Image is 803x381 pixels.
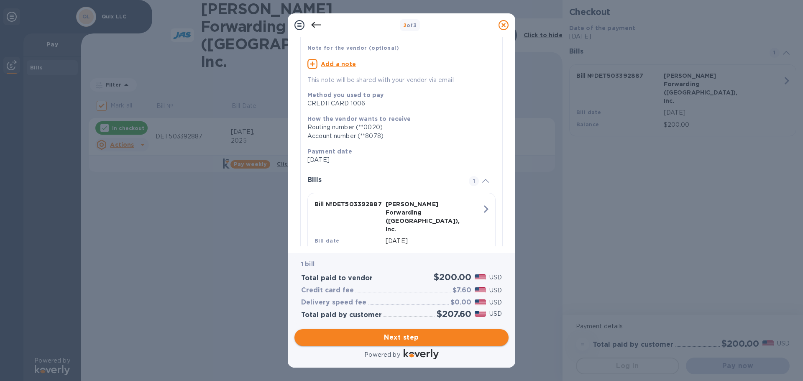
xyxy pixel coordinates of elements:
b: of 3 [403,22,417,28]
p: [DATE] [307,156,489,164]
img: USD [475,274,486,280]
img: USD [475,311,486,317]
span: 1 [469,176,479,186]
p: [PERSON_NAME] Forwarding ([GEOGRAPHIC_DATA]), Inc. [386,200,453,233]
b: 1 bill [301,261,315,267]
img: USD [475,299,486,305]
img: Logo [404,349,439,359]
h3: Credit card fee [301,286,354,294]
div: Account number (**8078) [307,132,489,141]
img: USD [475,287,486,293]
p: USD [489,286,502,295]
u: Add a note [321,61,356,67]
p: Bill № DET503392887 [315,200,382,208]
b: Method you used to pay [307,92,384,98]
b: Bill date [315,238,340,244]
button: Next step [294,329,509,346]
p: This note will be shared with your vendor via email [307,76,496,84]
h3: $7.60 [453,286,471,294]
b: How the vendor wants to receive [307,115,411,122]
p: [DATE] [386,237,482,245]
h2: $207.60 [437,309,471,319]
div: CREDITCARD 1006 [307,99,489,108]
h2: $200.00 [434,272,471,282]
div: Routing number (**0020) [307,123,489,132]
b: Note for the vendor (optional) [307,45,399,51]
p: Powered by [364,350,400,359]
p: USD [489,309,502,318]
h3: $0.00 [450,299,471,307]
span: Next step [301,332,502,343]
b: Payment date [307,148,352,155]
h3: Delivery speed fee [301,299,366,307]
button: Bill №DET503392887[PERSON_NAME] Forwarding ([GEOGRAPHIC_DATA]), Inc.Bill date[DATE] [307,193,496,265]
h3: Total paid to vendor [301,274,373,282]
p: USD [489,298,502,307]
p: USD [489,273,502,282]
h3: Total paid by customer [301,311,382,319]
h3: Bills [307,176,459,184]
span: 2 [403,22,407,28]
